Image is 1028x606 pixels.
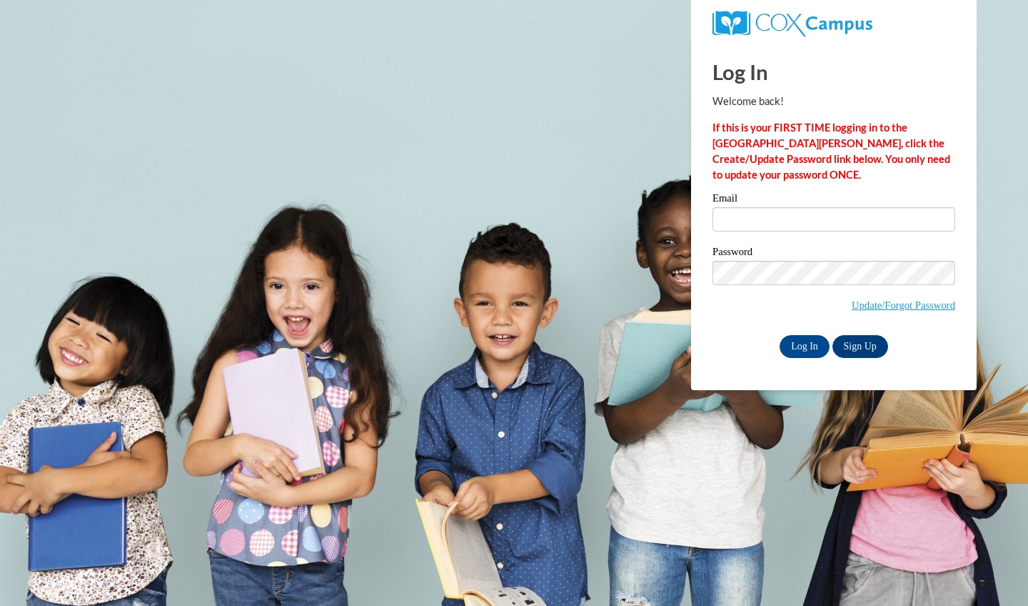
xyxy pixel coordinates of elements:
a: Sign Up [832,335,888,358]
a: Update/Forgot Password [852,299,955,311]
label: Email [712,193,955,207]
a: COX Campus [712,11,955,36]
label: Password [712,247,955,261]
p: Welcome back! [712,94,955,109]
img: COX Campus [712,11,872,36]
strong: If this is your FIRST TIME logging in to the [GEOGRAPHIC_DATA][PERSON_NAME], click the Create/Upd... [712,121,950,181]
input: Log In [780,335,830,358]
h1: Log In [712,57,955,86]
